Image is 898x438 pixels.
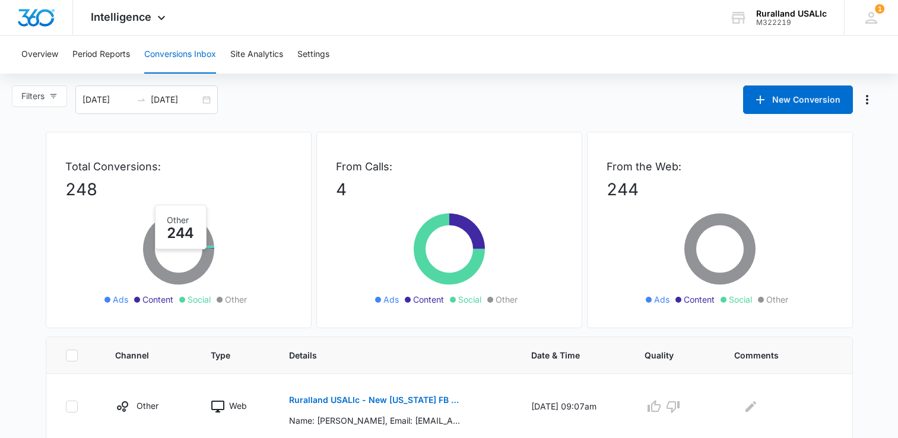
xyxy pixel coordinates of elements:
span: Social [188,293,211,306]
span: Other [225,293,247,306]
p: 244 [607,177,833,202]
p: Ruralland USALlc - New [US_STATE] FB Lead - M360 Notification [289,396,462,404]
span: Social [729,293,752,306]
button: New Conversion [743,85,853,114]
div: account id [756,18,827,27]
span: Content [413,293,444,306]
span: Details [289,349,485,361]
span: Other [766,293,788,306]
button: Site Analytics [230,36,283,74]
span: Type [211,349,243,361]
div: notifications count [875,4,884,14]
span: Ads [654,293,669,306]
p: 248 [65,177,292,202]
button: Edit Comments [741,397,760,416]
span: to [137,95,146,104]
span: 1 [875,4,884,14]
span: Ads [113,293,128,306]
span: Filters [21,90,45,103]
button: Ruralland USALlc - New [US_STATE] FB Lead - M360 Notification [289,386,462,414]
button: Filters [12,85,67,107]
p: From Calls: [336,158,563,174]
p: 4 [336,177,563,202]
p: Web [229,399,247,412]
p: From the Web: [607,158,833,174]
p: Name: [PERSON_NAME], Email: [EMAIL_ADDRESS][DOMAIN_NAME], Phone: [PHONE_NUMBER] Which [US_STATE] ... [289,414,462,427]
span: Quality [645,349,688,361]
span: Comments [734,349,816,361]
span: Content [142,293,173,306]
button: Period Reports [72,36,130,74]
button: Conversions Inbox [144,36,216,74]
span: Social [458,293,481,306]
span: Channel [115,349,165,361]
span: Intelligence [91,11,151,23]
p: Total Conversions: [65,158,292,174]
span: Content [684,293,715,306]
input: End date [151,93,200,106]
span: Date & Time [531,349,599,361]
p: Other [137,399,158,412]
button: Manage Numbers [858,90,877,109]
span: Ads [383,293,399,306]
button: Settings [297,36,329,74]
span: Other [496,293,518,306]
input: Start date [82,93,132,106]
span: swap-right [137,95,146,104]
div: account name [756,9,827,18]
button: Overview [21,36,58,74]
